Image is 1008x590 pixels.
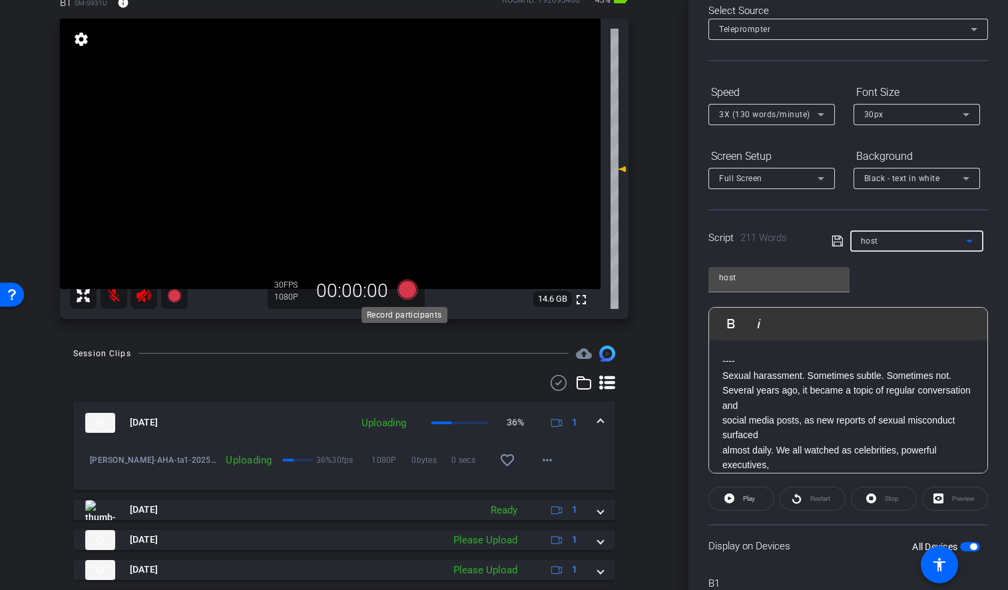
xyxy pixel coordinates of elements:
[722,354,974,368] p: ----
[219,453,279,467] div: Uploading
[599,346,615,362] img: Session clips
[90,453,219,467] span: [PERSON_NAME]-AHA-ta1-2025-09-30-19-38-14-833-0
[355,416,413,431] div: Uploading
[411,453,451,467] span: 0bytes
[73,402,615,444] mat-expansion-panel-header: thumb-nail[DATE]Uploading36%1
[722,383,974,413] p: Several years ago, it became a topic of regular conversation and
[130,416,158,430] span: [DATE]
[708,487,774,511] button: Play
[85,500,115,520] img: thumb-nail
[447,563,524,578] div: Please Upload
[308,280,397,302] div: 00:00:00
[73,347,131,360] div: Session Clips
[912,540,960,553] label: All Devices
[854,145,980,168] div: Background
[316,453,332,467] p: 36%
[372,453,411,467] span: 1080P
[740,232,787,244] span: 211 Words
[743,495,755,502] span: Play
[708,145,835,168] div: Screen Setup
[573,292,589,308] mat-icon: fullscreen
[85,560,115,580] img: thumb-nail
[130,503,158,517] span: [DATE]
[722,368,974,383] p: Sexual harassment. Sometimes subtle. Sometimes not.
[484,503,524,518] div: Ready
[572,503,577,517] span: 1
[72,31,91,47] mat-icon: settings
[274,292,308,302] div: 1080P
[73,530,615,550] mat-expansion-panel-header: thumb-nail[DATE]Please Upload1
[719,25,770,34] span: Teleprompter
[499,452,515,468] mat-icon: favorite_border
[572,563,577,577] span: 1
[73,560,615,580] mat-expansion-panel-header: thumb-nail[DATE]Please Upload1
[447,533,524,548] div: Please Upload
[854,81,980,104] div: Font Size
[719,110,810,119] span: 3X (130 words/minute)
[130,533,158,547] span: [DATE]
[576,346,592,362] span: Destinations for your clips
[332,453,372,467] span: 30fps
[708,230,813,246] div: Script
[507,416,524,430] p: 36%
[362,307,447,323] div: Record participants
[73,444,615,490] div: thumb-nail[DATE]Uploading36%1
[572,533,577,547] span: 1
[73,500,615,520] mat-expansion-panel-header: thumb-nail[DATE]Ready1
[931,557,947,573] mat-icon: accessibility
[861,236,878,246] span: host
[611,161,627,177] mat-icon: 0 dB
[284,280,298,290] span: FPS
[539,452,555,468] mat-icon: more_horiz
[864,110,883,119] span: 30px
[274,280,308,290] div: 30
[576,346,592,362] mat-icon: cloud_upload
[722,443,974,473] p: almost daily. We all watched as celebrities, powerful executives,
[708,81,835,104] div: Speed
[85,413,115,433] img: thumb-nail
[708,3,988,19] div: Select Source
[533,291,572,307] span: 14.6 GB
[722,413,974,443] p: social media posts, as new reports of sexual misconduct surfaced
[451,453,491,467] span: 0 secs
[719,174,762,183] span: Full Screen
[708,524,988,567] div: Display on Devices
[719,270,839,286] input: Title
[572,416,577,430] span: 1
[864,174,940,183] span: Black - text in white
[85,530,115,550] img: thumb-nail
[130,563,158,577] span: [DATE]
